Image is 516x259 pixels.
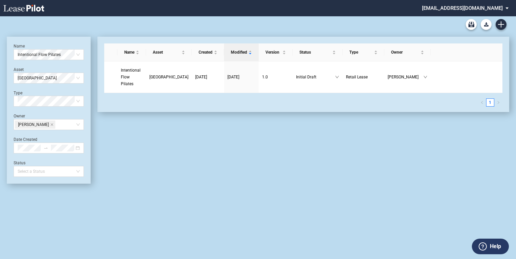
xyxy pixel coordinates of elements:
span: Type [349,49,373,56]
span: Retail Lease [346,75,368,79]
span: Initial Draft [296,74,335,80]
a: Retail Lease [346,74,381,80]
label: Status [14,161,25,165]
th: Created [192,43,224,61]
span: [DATE] [227,75,239,79]
span: Intentional Flow Pilates [121,68,141,86]
label: Type [14,91,22,95]
button: Help [472,239,509,254]
th: Status [293,43,343,61]
a: [DATE] [227,74,255,80]
span: down [423,75,427,79]
span: swap-right [43,146,48,150]
li: 1 [486,98,494,107]
li: Next Page [494,98,502,107]
md-menu: Download Blank Form List [479,19,494,30]
a: 1 [486,99,494,106]
span: 1 . 0 [262,75,268,79]
a: Archive [466,19,477,30]
span: to [43,146,48,150]
span: [PERSON_NAME] [18,121,49,128]
span: Asset [153,49,180,56]
a: [GEOGRAPHIC_DATA] [149,74,188,80]
th: Owner [384,43,431,61]
span: down [335,75,339,79]
span: right [497,101,500,104]
a: Intentional Flow Pilates [121,67,143,87]
label: Date Created [14,137,37,142]
span: [PERSON_NAME] [388,74,423,80]
button: right [494,98,502,107]
label: Help [490,242,501,251]
span: close [50,123,54,126]
button: Download Blank Form [481,19,492,30]
label: Owner [14,114,25,118]
span: Hope Gethers [15,121,55,129]
span: [DATE] [195,75,207,79]
span: Intentional Flow Pilates [18,50,80,60]
a: 1.0 [262,74,289,80]
label: Name [14,44,25,49]
th: Modified [224,43,259,61]
span: North Mayfair Commons [18,73,80,83]
a: Create new document [496,19,506,30]
button: left [478,98,486,107]
span: left [480,101,484,104]
th: Version [259,43,293,61]
label: Asset [14,67,24,72]
th: Type [343,43,384,61]
span: Version [265,49,281,56]
th: Name [117,43,146,61]
li: Previous Page [478,98,486,107]
span: Owner [391,49,419,56]
th: Asset [146,43,192,61]
span: Status [299,49,331,56]
span: North Mayfair Commons [149,75,188,79]
span: Modified [231,49,247,56]
span: Name [124,49,134,56]
a: [DATE] [195,74,221,80]
span: Created [199,49,213,56]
